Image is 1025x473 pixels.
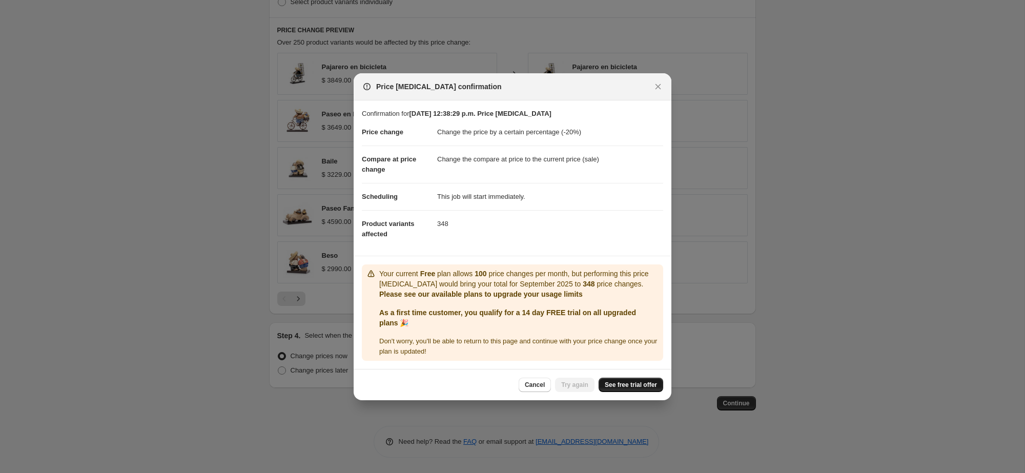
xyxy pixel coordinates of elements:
button: Close [651,79,665,94]
dd: Change the compare at price to the current price (sale) [437,146,663,173]
b: 100 [475,270,486,278]
b: As a first time customer, you qualify for a 14 day FREE trial on all upgraded plans 🎉 [379,309,636,327]
span: Don ' t worry, you ' ll be able to return to this page and continue with your price change once y... [379,337,657,355]
span: Scheduling [362,193,398,200]
b: Free [420,270,436,278]
a: See free trial offer [599,378,663,392]
dd: Change the price by a certain percentage (-20%) [437,119,663,146]
span: Price [MEDICAL_DATA] confirmation [376,81,502,92]
p: Your current plan allows price changes per month, but performing this price [MEDICAL_DATA] would ... [379,269,659,289]
span: See free trial offer [605,381,657,389]
b: [DATE] 12:38:29 p.m. Price [MEDICAL_DATA] [409,110,551,117]
b: 348 [583,280,594,288]
p: Confirmation for [362,109,663,119]
dd: 348 [437,210,663,237]
dd: This job will start immediately. [437,183,663,210]
p: Please see our available plans to upgrade your usage limits [379,289,659,299]
span: Cancel [525,381,545,389]
button: Cancel [519,378,551,392]
span: Compare at price change [362,155,416,173]
span: Price change [362,128,403,136]
span: Product variants affected [362,220,415,238]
